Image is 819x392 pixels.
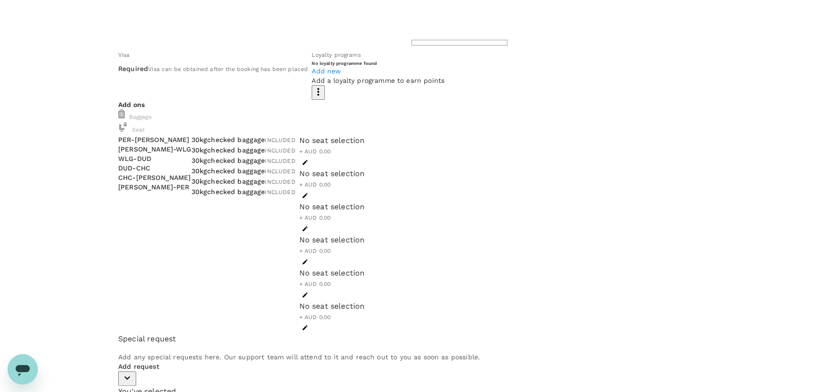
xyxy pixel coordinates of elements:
span: Add a loyalty programme to earn points [312,77,444,84]
div: Baggage [118,109,701,122]
div: Seat [118,122,701,135]
p: CHC - [PERSON_NAME] [118,173,192,182]
span: 30kg checked baggage [192,157,265,164]
div: No seat selection [299,201,365,213]
span: 30kg checked baggage [192,136,265,143]
div: No seat selection [299,234,365,246]
h6: No loyalty programme found [312,60,444,66]
div: No seat selection [299,301,365,312]
span: 30kg checked baggage [192,178,265,185]
span: INCLUDED [265,137,295,143]
span: Visa [118,52,130,58]
span: + AUD 0.00 [299,314,331,321]
p: Add any special requests here. Our support team will attend to it and reach out to you as soon as... [118,352,701,362]
span: + AUD 0.00 [299,181,331,188]
span: 30kg checked baggage [192,167,265,175]
p: PER - [PERSON_NAME] [118,135,192,144]
span: Add new [312,67,341,75]
p: WLG - DUD [118,154,192,163]
iframe: Button to launch messaging window [8,354,38,384]
span: + AUD 0.00 [299,248,331,254]
p: Required [118,64,148,73]
p: DUD - CHC [118,163,192,173]
p: [PERSON_NAME] - WLG [118,144,192,154]
span: + AUD 0.00 [299,148,331,155]
span: Visa can be obtained after the booking has been placed [148,66,308,72]
span: INCLUDED [265,168,295,175]
p: Special request [118,333,701,345]
span: + AUD 0.00 [299,214,331,221]
p: [PERSON_NAME] - PER [118,182,192,192]
span: INCLUDED [265,178,295,185]
span: Loyalty programs [312,52,360,58]
p: Add ons [118,100,701,109]
span: 30kg checked baggage [192,146,265,154]
span: 30kg checked baggage [192,188,265,196]
span: INCLUDED [265,189,295,196]
div: No seat selection [299,168,365,179]
span: INCLUDED [265,147,295,154]
span: + AUD 0.00 [299,281,331,287]
div: No seat selection [299,135,365,146]
span: INCLUDED [265,158,295,164]
p: Add request [118,362,701,371]
div: No seat selection [299,267,365,279]
img: baggage-icon [118,122,128,132]
img: baggage-icon [118,109,125,119]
